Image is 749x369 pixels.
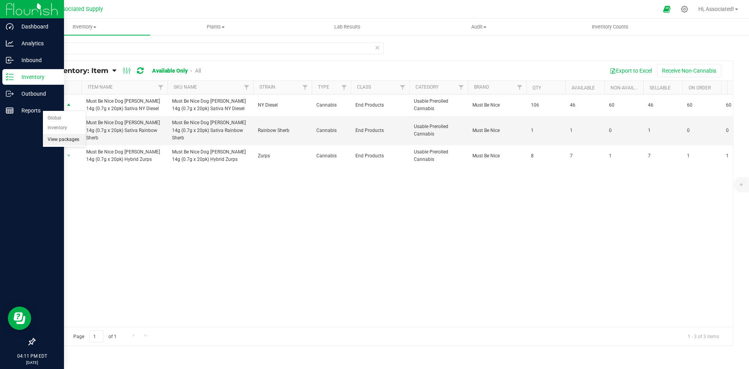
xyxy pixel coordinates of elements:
[14,55,60,65] p: Inbound
[609,127,639,134] span: 0
[172,119,248,142] span: Must Be Nice Dog [PERSON_NAME] 14g (0.7g x 20pk) Sativa Rainbow Sherb
[414,98,463,112] span: Usable Prerolled Cannabis
[355,152,405,160] span: End Products
[648,127,678,134] span: 1
[19,19,150,35] a: Inventory
[6,73,14,81] inline-svg: Inventory
[687,102,717,109] span: 60
[650,85,671,91] a: Sellable
[545,19,676,35] a: Inventory Counts
[531,152,561,160] span: 8
[513,81,526,94] a: Filter
[318,84,329,90] a: Type
[299,81,312,94] a: Filter
[357,84,371,90] a: Class
[570,102,600,109] span: 46
[258,127,307,134] span: Rainbow Sherb
[86,148,163,163] span: Must Be Nice Dog [PERSON_NAME] 14g (0.7g x 20pk) Hybrid Zurps
[324,23,371,30] span: Lab Results
[609,102,639,109] span: 60
[43,112,86,134] li: Global inventory
[338,81,351,94] a: Filter
[154,81,167,94] a: Filter
[41,66,108,75] span: All Inventory: Item
[414,123,463,138] span: Usable Prerolled Cannabis
[150,19,282,35] a: Plants
[174,84,197,90] a: SKU Name
[531,127,561,134] span: 1
[89,330,103,342] input: 1
[374,43,380,53] span: Clear
[396,81,409,94] a: Filter
[682,330,725,342] span: 1 - 3 of 3 items
[240,81,253,94] a: Filter
[43,134,86,146] li: View packages
[581,23,639,30] span: Inventory Counts
[6,56,14,64] inline-svg: Inbound
[316,152,346,160] span: Cannabis
[455,81,468,94] a: Filter
[572,85,595,91] a: Available
[414,23,544,30] span: Audit
[532,85,541,91] a: Qty
[14,89,60,98] p: Outbound
[658,2,676,17] span: Open Ecommerce Menu
[14,106,60,115] p: Reports
[531,102,561,109] span: 106
[680,5,689,13] div: Manage settings
[605,64,657,77] button: Export to Excel
[14,39,60,48] p: Analytics
[14,72,60,82] p: Inventory
[472,127,522,134] span: Must Be Nice
[570,152,600,160] span: 7
[195,68,201,74] a: All
[6,107,14,114] inline-svg: Reports
[64,150,74,161] span: select
[258,102,307,109] span: NY Diesel
[687,152,717,160] span: 1
[6,23,14,30] inline-svg: Dashboard
[4,360,60,365] p: [DATE]
[86,119,163,142] span: Must Be Nice Dog [PERSON_NAME] 14g (0.7g x 20pk) Sativa Rainbow Sherb
[151,23,281,30] span: Plants
[8,307,31,330] iframe: Resource center
[611,85,645,91] a: Non-Available
[413,19,545,35] a: Audit
[657,64,721,77] button: Receive Non-Cannabis
[472,102,522,109] span: Must Be Nice
[4,353,60,360] p: 04:11 PM EDT
[609,152,639,160] span: 1
[67,330,123,342] span: Page of 1
[648,152,678,160] span: 7
[414,148,463,163] span: Usable Prerolled Cannabis
[6,39,14,47] inline-svg: Analytics
[472,152,522,160] span: Must Be Nice
[316,102,346,109] span: Cannabis
[648,102,678,109] span: 46
[56,6,103,12] span: Associated Supply
[474,84,489,90] a: Brand
[88,84,113,90] a: Item Name
[172,148,248,163] span: Must Be Nice Dog [PERSON_NAME] 14g (0.7g x 20pk) Hybrid Zurps
[698,6,734,12] span: Hi, Associated!
[689,85,711,91] a: On Order
[14,22,60,31] p: Dashboard
[172,98,248,112] span: Must Be Nice Dog [PERSON_NAME] 14g (0.7g x 20pk) Sativa NY Diesel
[687,127,717,134] span: 0
[86,98,163,112] span: Must Be Nice Dog [PERSON_NAME] 14g (0.7g x 20pk) Sativa NY Diesel
[355,127,405,134] span: End Products
[258,152,307,160] span: Zurps
[152,68,188,74] a: Available Only
[570,127,600,134] span: 1
[316,127,346,134] span: Cannabis
[19,23,150,30] span: Inventory
[41,66,112,75] a: All Inventory: Item
[415,84,438,90] a: Category
[6,90,14,98] inline-svg: Outbound
[34,43,384,54] input: Search Item Name, Retail Display Name, SKU, Part Number...
[355,102,405,109] span: End Products
[282,19,413,35] a: Lab Results
[259,84,275,90] a: Strain
[64,100,74,111] span: select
